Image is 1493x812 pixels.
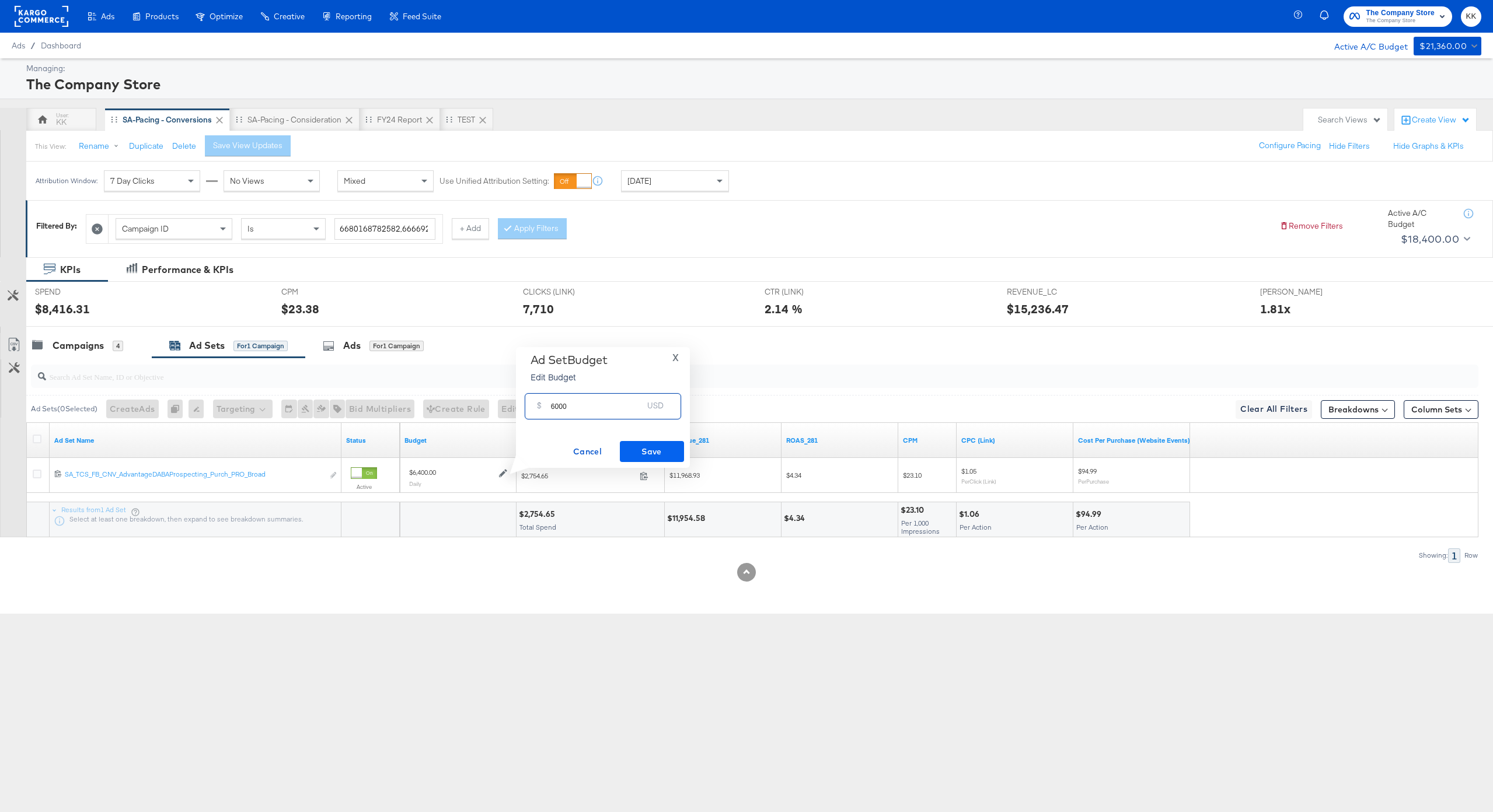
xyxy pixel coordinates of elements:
span: [DATE] [627,176,651,186]
span: Ads [101,12,114,21]
div: Campaigns [53,339,104,352]
span: CLICKS (LINK) [523,286,611,297]
button: Column Sets [1404,400,1478,419]
button: KK [1461,6,1481,27]
span: Feed Suite [403,12,441,21]
div: Active A/C Budget [1388,208,1452,229]
span: Reporting [336,12,372,21]
div: $8,416.31 [35,300,90,317]
span: Per 1,000 Impressions [901,519,940,535]
a: Shows the current state of your Ad Set. [346,436,395,445]
sub: Per Click (Link) [961,478,996,485]
button: X [668,353,683,362]
a: SA_TCS_FB_CNV_AdvantageDABAProspecting_Purch_PRO_Broad [65,470,323,482]
span: $23.10 [903,471,922,480]
label: Active [351,483,377,491]
button: $18,400.00 [1396,230,1473,249]
a: ROAS_281 [786,436,894,445]
span: REVENUE_LC [1007,286,1094,297]
a: Revenue_281 [669,436,777,445]
span: Creative [274,12,305,21]
button: The Company StoreThe Company Store [1344,6,1452,27]
sub: Daily [409,480,421,487]
div: $23.10 [901,505,927,516]
a: Dashboard [41,41,81,50]
div: Managing: [26,63,1478,74]
div: $18,400.00 [1401,230,1459,248]
span: Total Spend [519,523,556,531]
span: $4.34 [786,471,801,480]
div: Attribution Window: [35,177,98,185]
div: $11,954.58 [667,513,709,524]
sub: Per Purchase [1078,478,1109,485]
span: Mixed [344,176,365,186]
div: FY24 Report [377,114,422,125]
label: Use Unified Attribution Setting: [439,176,549,187]
div: This View: [35,142,66,151]
span: Campaign ID [122,223,169,234]
div: 1.81x [1260,300,1290,317]
span: $2,754.65 [521,471,635,480]
div: SA_TCS_FB_CNV_AdvantageDABAProspecting_Purch_PRO_Broad [65,470,323,479]
a: The average cost for each link click you've received from your ad. [961,436,1069,445]
span: CPM [281,286,369,297]
div: Search Views [1318,114,1382,125]
div: Drag to reorder tab [365,116,372,123]
div: $15,236.47 [1007,300,1069,317]
div: $ [532,398,546,419]
div: KK [56,117,67,128]
div: Drag to reorder tab [236,116,242,123]
button: Hide Graphs & KPIs [1393,141,1464,152]
span: Per Action [960,523,992,531]
div: $2,754.65 [519,509,559,520]
span: KK [1466,10,1477,23]
button: Rename [71,136,131,157]
span: CTR (LINK) [765,286,852,297]
p: Edit Budget [531,371,608,383]
a: Shows the current budget of Ad Set. [404,436,512,445]
div: 2.14 % [765,300,803,317]
span: Per Action [1076,523,1108,531]
div: KPIs [60,263,81,276]
div: Ad Sets ( 0 Selected) [31,404,97,414]
div: for 1 Campaign [369,341,424,351]
div: USD [643,398,668,419]
input: Enter a search term [334,218,435,240]
div: Performance & KPIs [142,263,233,276]
div: 0 [168,400,189,418]
span: X [672,349,679,366]
div: $1.06 [959,509,983,520]
div: SA-Pacing - Consideration [247,114,341,125]
div: Filtered By: [36,220,77,232]
div: $94.99 [1076,509,1105,520]
span: Clear All Filters [1240,402,1307,416]
span: The Company Store [1366,7,1435,19]
div: Ad Sets [189,339,225,352]
div: Ads [343,339,361,352]
span: / [25,41,41,50]
span: Is [247,223,254,234]
span: No Views [230,176,264,186]
button: Save [620,441,684,462]
button: Configure Pacing [1251,135,1329,156]
a: Your Ad Set name. [54,436,337,445]
div: Showing: [1418,551,1448,559]
span: Products [145,12,179,21]
div: $4.34 [784,513,808,524]
button: Hide Filters [1329,141,1370,152]
span: Optimize [210,12,243,21]
div: Drag to reorder tab [111,116,117,123]
div: The Company Store [26,74,1478,94]
div: TEST [458,114,475,125]
input: Enter your budget [551,389,643,414]
span: 7 Day Clicks [110,176,155,186]
div: Active A/C Budget [1322,37,1408,54]
button: Clear All Filters [1236,400,1312,419]
span: Ads [12,41,25,50]
div: 7,710 [523,300,554,317]
div: Drag to reorder tab [446,116,452,123]
a: The average cost for each purchase tracked by your Custom Audience pixel on your website after pe... [1078,436,1190,445]
div: SA-Pacing - Conversions [123,114,212,125]
div: Ad Set Budget [531,353,608,367]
